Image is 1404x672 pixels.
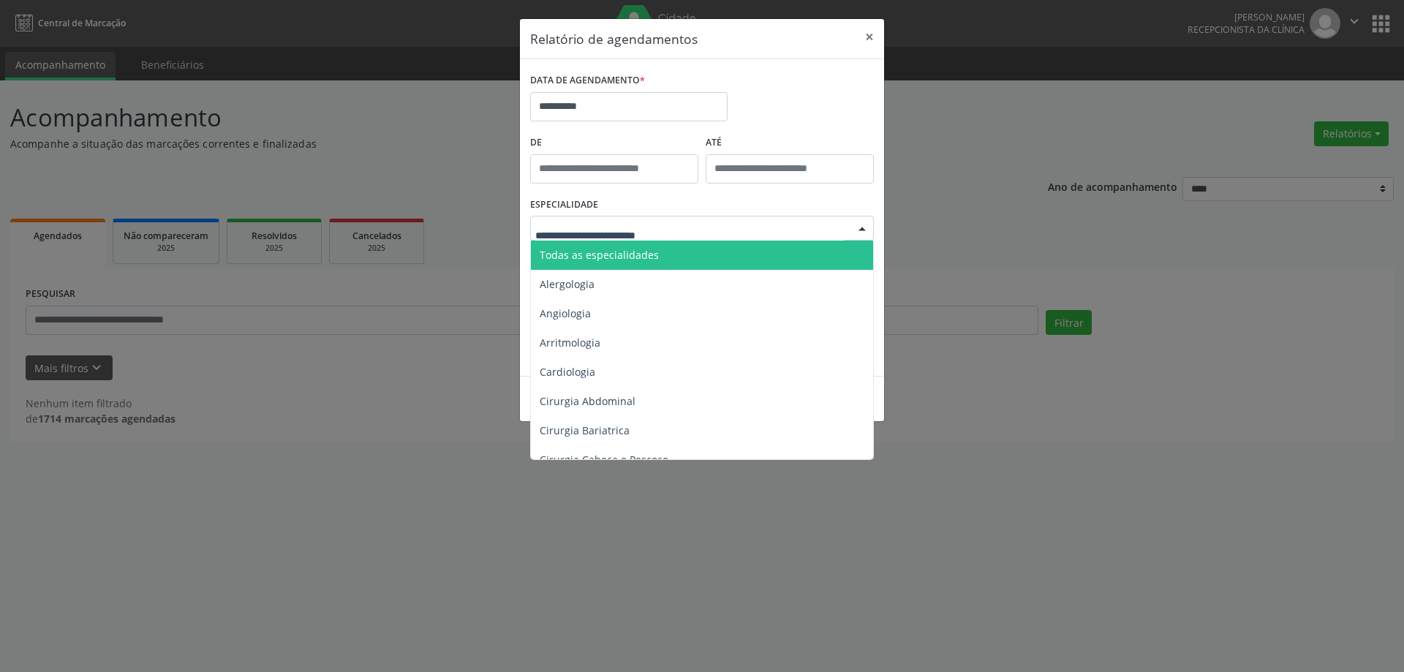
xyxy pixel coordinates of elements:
[540,336,600,350] span: Arritmologia
[540,423,630,437] span: Cirurgia Bariatrica
[540,248,659,262] span: Todas as especialidades
[540,306,591,320] span: Angiologia
[540,277,595,291] span: Alergologia
[540,365,595,379] span: Cardiologia
[706,132,874,154] label: ATÉ
[530,69,645,92] label: DATA DE AGENDAMENTO
[540,394,635,408] span: Cirurgia Abdominal
[855,19,884,55] button: Close
[530,132,698,154] label: De
[530,29,698,48] h5: Relatório de agendamentos
[540,453,668,467] span: Cirurgia Cabeça e Pescoço
[530,194,598,216] label: ESPECIALIDADE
